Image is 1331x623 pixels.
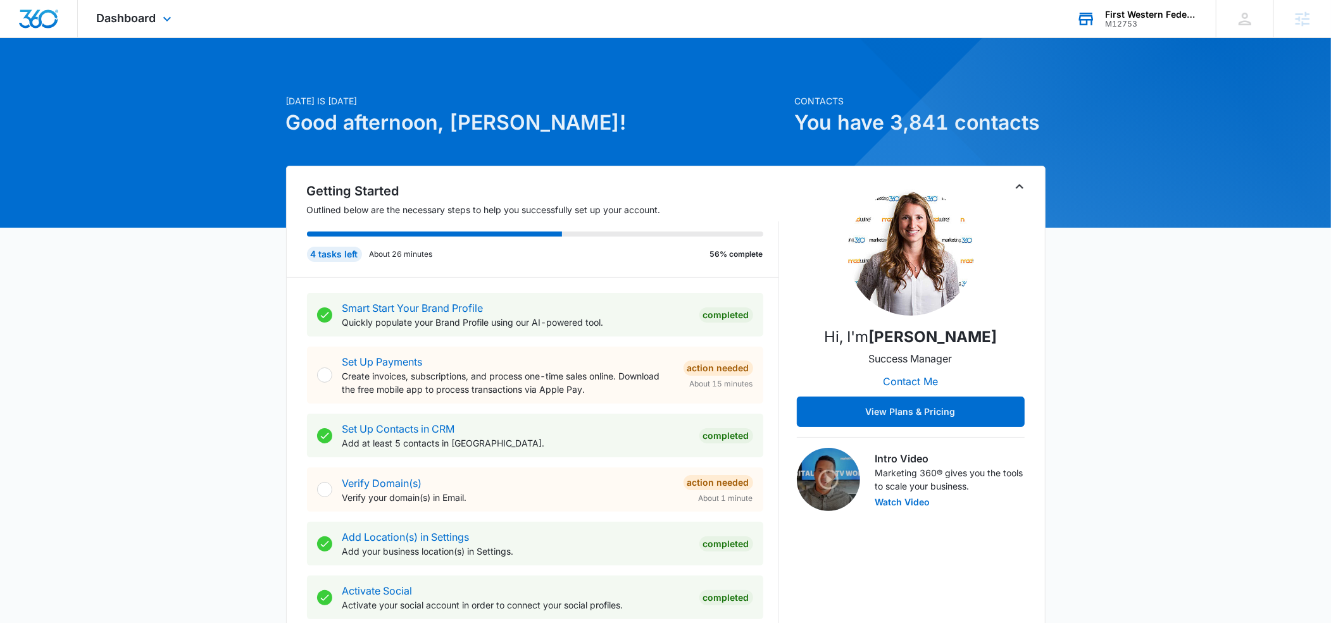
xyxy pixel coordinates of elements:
p: Add at least 5 contacts in [GEOGRAPHIC_DATA]. [342,436,689,450]
p: Hi, I'm [824,326,997,349]
div: Completed [699,590,753,605]
span: Dashboard [97,11,156,25]
p: Contacts [795,94,1046,108]
button: View Plans & Pricing [797,397,1025,427]
div: Action Needed [684,475,753,490]
p: Activate your social account in order to connect your social profiles. [342,598,689,612]
div: Completed [699,428,753,443]
h2: Getting Started [307,182,779,200]
button: Contact Me [870,366,951,397]
p: Add your business location(s) in Settings. [342,545,689,558]
span: About 1 minute [699,493,753,504]
h1: Good afternoon, [PERSON_NAME]! [286,108,787,138]
a: Add Location(s) in Settings [342,531,470,543]
div: Completed [699,307,753,323]
div: Action Needed [684,361,753,376]
p: Outlined below are the necessary steps to help you successfully set up your account. [307,203,779,216]
a: Set Up Contacts in CRM [342,423,455,435]
p: About 26 minutes [370,249,433,260]
p: Create invoices, subscriptions, and process one-time sales online. Download the free mobile app t... [342,369,673,396]
div: Completed [699,536,753,552]
button: Watch Video [875,498,930,507]
p: Verify your domain(s) in Email. [342,491,673,504]
p: Quickly populate your Brand Profile using our AI-powered tool. [342,316,689,329]
p: Marketing 360® gives you the tools to scale your business. [875,466,1025,493]
img: Erin Reese [847,189,974,316]
p: 56% complete [710,249,763,260]
h1: You have 3,841 contacts [795,108,1046,138]
a: Smart Start Your Brand Profile [342,302,484,314]
span: About 15 minutes [690,378,753,390]
p: [DATE] is [DATE] [286,94,787,108]
a: Set Up Payments [342,355,423,368]
p: Success Manager [869,351,953,366]
h3: Intro Video [875,451,1025,466]
a: Verify Domain(s) [342,477,422,490]
div: account id [1105,20,1197,28]
div: 4 tasks left [307,247,362,262]
strong: [PERSON_NAME] [868,328,997,346]
button: Toggle Collapse [1012,179,1027,194]
img: Intro Video [797,448,860,511]
div: account name [1105,9,1197,20]
a: Activate Social [342,584,413,597]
